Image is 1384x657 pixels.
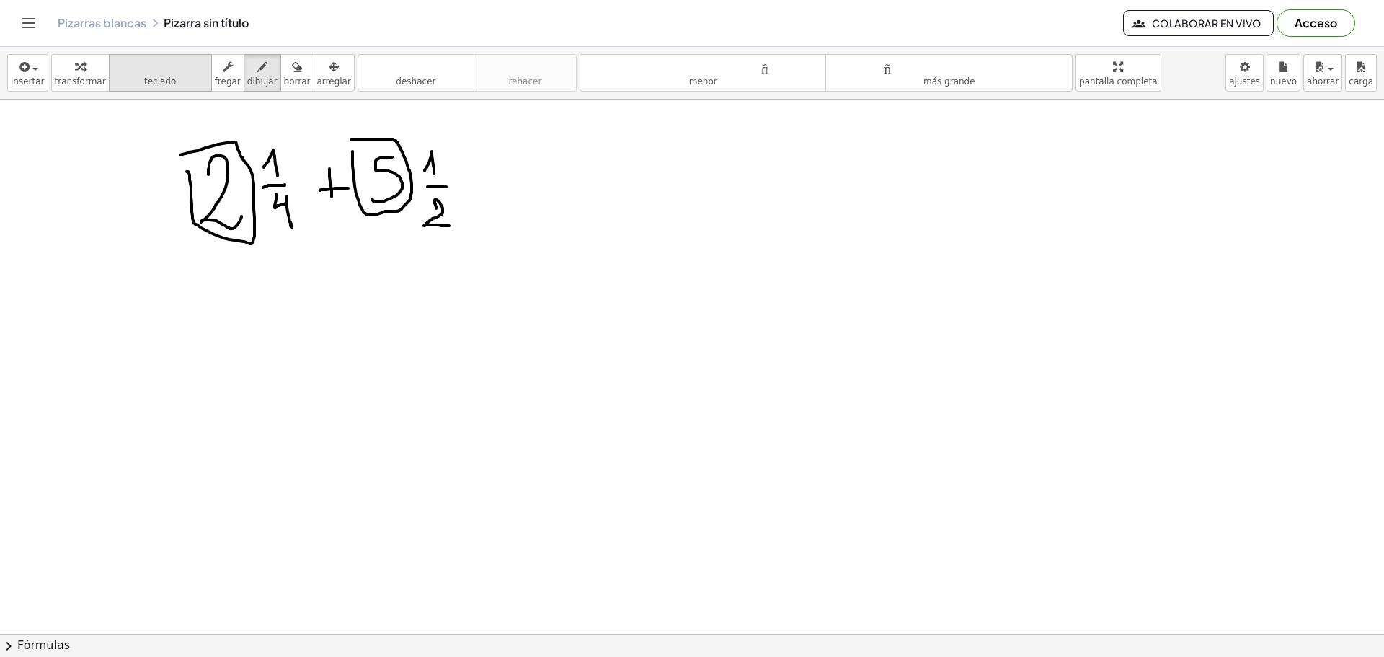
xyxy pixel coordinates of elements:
font: dibujar [247,76,278,87]
button: transformar [51,54,110,92]
button: insertar [7,54,48,92]
button: Colaborar en vivo [1123,10,1274,36]
font: ajustes [1229,76,1260,87]
font: transformar [55,76,106,87]
font: borrar [284,76,311,87]
font: Pizarras blancas [58,15,146,30]
font: Colaborar en vivo [1152,17,1261,30]
font: arreglar [317,76,351,87]
button: nuevo [1267,54,1300,92]
font: nuevo [1270,76,1297,87]
font: pantalla completa [1079,76,1158,87]
font: más grande [923,76,975,87]
button: arreglar [314,54,355,92]
button: tecladoteclado [109,54,212,92]
font: carga [1349,76,1373,87]
button: carga [1345,54,1377,92]
button: rehacerrehacer [474,54,577,92]
button: tamaño_del_formatomenor [580,54,827,92]
font: rehacer [508,76,541,87]
font: tamaño_del_formato [829,60,1069,74]
button: fregar [211,54,244,92]
font: deshacer [361,60,471,74]
button: Acceso [1277,9,1355,37]
button: tamaño_del_formatomás grande [825,54,1073,92]
font: teclado [144,76,176,87]
button: dibujar [244,54,281,92]
button: pantalla completa [1075,54,1161,92]
font: menor [689,76,717,87]
button: deshacerdeshacer [358,54,474,92]
font: Fórmulas [17,638,70,652]
a: Pizarras blancas [58,16,146,30]
font: teclado [112,60,208,74]
button: Cambiar navegación [17,12,40,35]
button: ajustes [1225,54,1264,92]
button: borrar [280,54,314,92]
button: ahorrar [1303,54,1342,92]
font: tamaño_del_formato [583,60,823,74]
font: fregar [215,76,241,87]
font: rehacer [477,60,573,74]
font: ahorrar [1307,76,1339,87]
font: insertar [11,76,45,87]
font: Acceso [1295,15,1337,30]
font: deshacer [396,76,435,87]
